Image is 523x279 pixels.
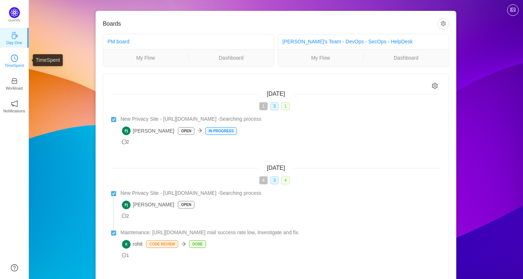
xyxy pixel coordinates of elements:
span: 2 [122,139,129,145]
a: New Privacy Site - [URL][DOMAIN_NAME] -Searching process [120,115,440,123]
i: icon: message [122,253,127,258]
a: New Privacy Site - [URL][DOMAIN_NAME] -Searching process [120,189,440,197]
a: Dashboard [364,54,449,62]
img: Quantify [9,7,20,18]
span: 3 [271,176,279,184]
p: TimeSpent [5,62,24,69]
span: 1 [122,253,129,258]
h3: Boards [103,20,438,27]
a: icon: inboxWorkload [11,80,18,87]
a: [PERSON_NAME]'s Team - DevOps - SecOps - HelpDesk [282,39,413,44]
a: icon: notificationNotifications [11,102,18,110]
img: PJ [122,126,131,135]
p: Quantify [8,18,21,23]
i: icon: clock-circle [11,55,18,62]
img: R [122,240,131,249]
a: PM board [107,39,129,44]
p: Open [178,201,194,208]
img: PJ [122,201,131,209]
p: Done [189,241,206,248]
span: 2 [122,214,129,219]
span: [PERSON_NAME] [122,201,174,209]
span: 4 [259,176,268,184]
a: icon: coffeeDay One [11,34,18,41]
i: icon: setting [432,83,438,89]
span: 3 [271,102,279,110]
p: Notifications [3,108,25,114]
a: My Flow [103,54,188,62]
i: icon: coffee [11,32,18,39]
a: Maintenance: [URL][DOMAIN_NAME] mail success rate low, Investigate and fix. [120,229,440,236]
i: icon: message [122,214,127,218]
span: [DATE] [267,165,285,171]
span: 1 [281,102,290,110]
i: icon: inbox [11,77,18,85]
p: Day One [6,39,22,46]
button: icon: setting [438,18,449,30]
a: Dashboard [189,54,274,62]
span: 1 [259,102,268,110]
a: icon: clock-circleTimeSpent [11,57,18,64]
a: My Flow [278,54,363,62]
i: icon: arrow-right [197,128,202,133]
i: icon: arrow-right [181,241,186,246]
span: Maintenance: [URL][DOMAIN_NAME] mail success rate low, Investigate and fix. [120,229,299,236]
span: [PERSON_NAME] [122,126,174,135]
p: Code Review [146,241,178,248]
p: Workload [6,85,23,91]
p: In Progress [206,128,236,134]
span: [DATE] [267,91,285,97]
span: rohit [122,240,142,249]
a: icon: question-circle [11,264,18,271]
i: icon: notification [11,100,18,107]
button: icon: picture [507,4,519,16]
p: Open [178,128,194,134]
span: New Privacy Site - [URL][DOMAIN_NAME] -Searching process [120,189,261,197]
span: New Privacy Site - [URL][DOMAIN_NAME] -Searching process [120,115,261,123]
i: icon: message [122,139,127,144]
span: 4 [281,176,290,184]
